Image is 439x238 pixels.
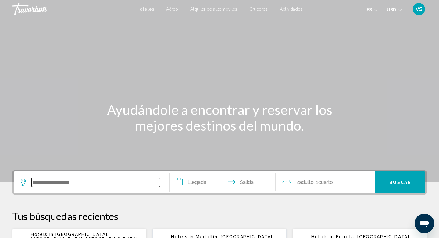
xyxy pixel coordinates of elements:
[249,7,268,12] a: Cruceros
[170,171,276,193] button: Check in and out dates
[105,102,334,133] h1: Ayudándole a encontrar y reservar los mejores destinos del mundo.
[367,7,372,12] span: es
[14,171,425,193] div: Search widget
[12,3,130,15] a: Travorium
[299,179,314,185] span: Adulto
[387,7,396,12] span: USD
[387,5,402,14] button: Change currency
[411,3,427,16] button: User Menu
[190,7,237,12] a: Alquiler de automóviles
[416,6,423,12] span: VS
[389,180,411,185] span: Buscar
[367,5,378,14] button: Change language
[318,179,333,185] span: Cuarto
[296,178,314,187] span: 2
[137,7,154,12] a: Hoteles
[375,171,425,193] button: Buscar
[276,171,376,193] button: Travelers: 2 adults, 0 children
[280,7,302,12] a: Actividades
[166,7,178,12] a: Aéreo
[12,210,427,222] p: Tus búsquedas recientes
[415,214,434,233] iframe: Button to launch messaging window
[31,232,54,237] span: Hotels in
[314,178,333,187] span: , 1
